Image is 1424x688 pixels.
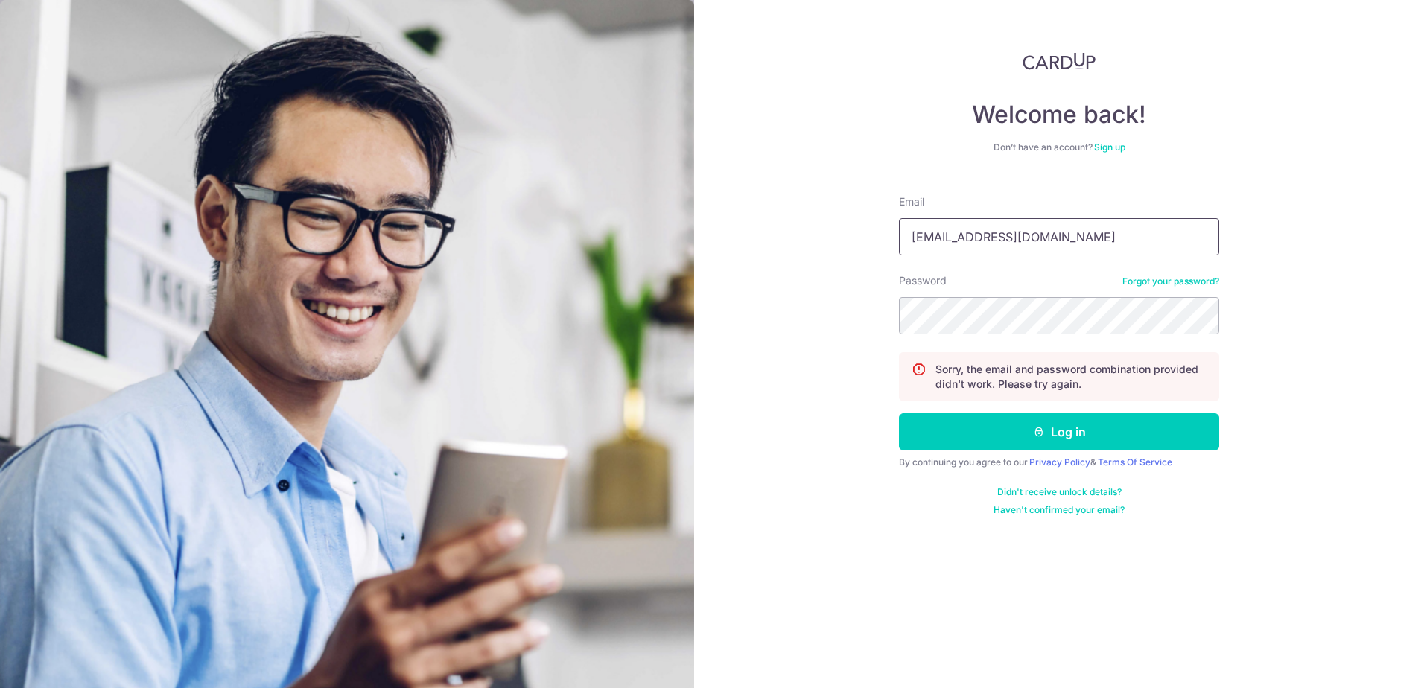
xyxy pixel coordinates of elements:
a: Terms Of Service [1098,456,1172,468]
img: CardUp Logo [1023,52,1096,70]
a: Sign up [1094,141,1125,153]
input: Enter your Email [899,218,1219,255]
button: Log in [899,413,1219,450]
a: Haven't confirmed your email? [994,504,1125,516]
p: Sorry, the email and password combination provided didn't work. Please try again. [935,362,1207,392]
a: Forgot your password? [1122,275,1219,287]
div: By continuing you agree to our & [899,456,1219,468]
h4: Welcome back! [899,100,1219,130]
label: Password [899,273,947,288]
div: Don’t have an account? [899,141,1219,153]
label: Email [899,194,924,209]
a: Privacy Policy [1029,456,1090,468]
a: Didn't receive unlock details? [997,486,1122,498]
